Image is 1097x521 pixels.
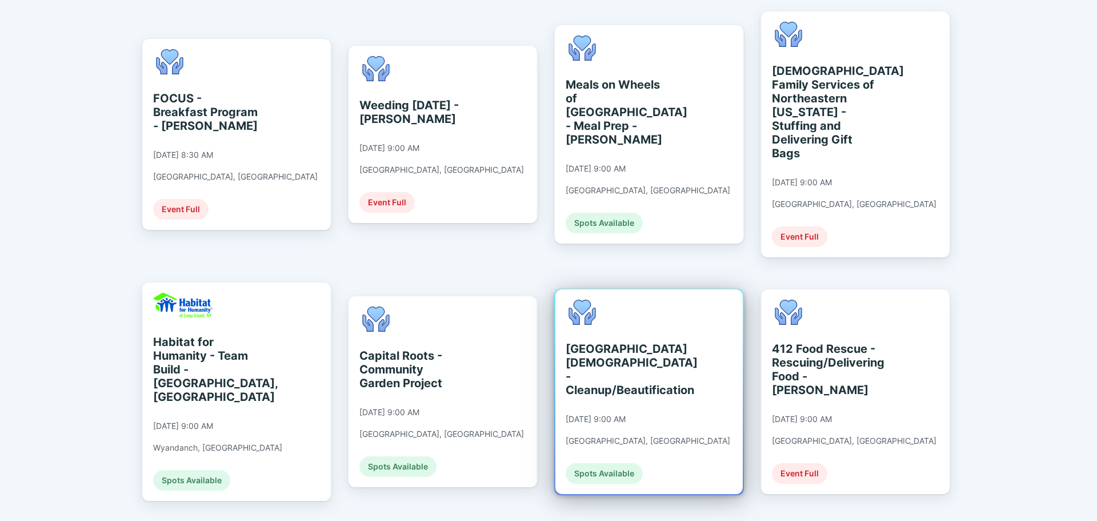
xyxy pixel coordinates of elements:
div: Capital Roots - Community Garden Project [359,349,464,390]
div: [GEOGRAPHIC_DATA], [GEOGRAPHIC_DATA] [772,199,936,209]
div: [DATE] 9:00 AM [566,164,626,174]
div: Event Full [772,226,827,247]
div: FOCUS - Breakfast Program - [PERSON_NAME] [153,92,258,133]
div: Habitat for Humanity - Team Build - [GEOGRAPHIC_DATA], [GEOGRAPHIC_DATA] [153,335,258,404]
div: [DATE] 9:00 AM [359,407,419,417]
div: [GEOGRAPHIC_DATA], [GEOGRAPHIC_DATA] [359,165,524,175]
div: [DATE] 9:00 AM [772,177,832,188]
div: [DATE] 9:00 AM [153,421,213,431]
div: Spots Available [566,213,643,233]
div: Event Full [772,463,827,484]
div: [DATE] 8:30 AM [153,150,213,160]
div: Wyandanch, [GEOGRAPHIC_DATA] [153,443,282,453]
div: [DATE] 9:00 AM [566,414,626,424]
div: [GEOGRAPHIC_DATA], [GEOGRAPHIC_DATA] [566,436,730,446]
div: [GEOGRAPHIC_DATA], [GEOGRAPHIC_DATA] [153,172,318,182]
div: [DATE] 9:00 AM [772,414,832,424]
div: Event Full [153,199,209,220]
div: [GEOGRAPHIC_DATA], [GEOGRAPHIC_DATA] [359,429,524,439]
div: [GEOGRAPHIC_DATA], [GEOGRAPHIC_DATA] [772,436,936,446]
div: Meals on Wheels of [GEOGRAPHIC_DATA] - Meal Prep - [PERSON_NAME] [566,78,670,146]
div: Spots Available [566,463,643,484]
div: [GEOGRAPHIC_DATA][DEMOGRAPHIC_DATA] - Cleanup/Beautification [566,342,670,397]
div: 412 Food Rescue - Rescuing/Delivering Food - [PERSON_NAME] [772,342,876,397]
div: Spots Available [359,456,437,477]
div: Spots Available [153,470,230,491]
div: Weeding [DATE] - [PERSON_NAME] [359,98,464,126]
div: [GEOGRAPHIC_DATA], [GEOGRAPHIC_DATA] [566,185,730,196]
div: [DATE] 9:00 AM [359,143,419,153]
div: Event Full [359,192,415,213]
div: [DEMOGRAPHIC_DATA] Family Services of Northeastern [US_STATE] - Stuffing and Delivering Gift Bags [772,64,876,160]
